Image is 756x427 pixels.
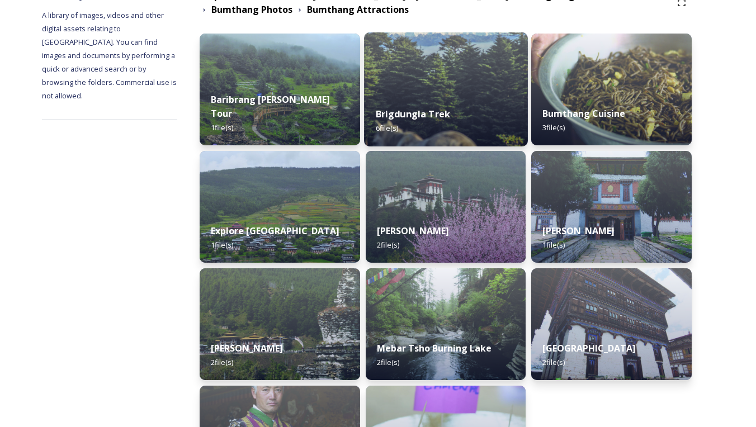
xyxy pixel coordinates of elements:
span: 1 file(s) [211,240,233,250]
img: Jambay%2520Lhakhang.jpg [531,151,692,263]
img: Bridungla3.jpg [364,32,527,146]
strong: Bumthang Photos [211,3,292,16]
span: 1 file(s) [211,122,233,132]
img: ogyen%2520choling%2520musuem.jpg [531,268,692,380]
strong: [PERSON_NAME] [542,225,615,237]
strong: [PERSON_NAME] [211,342,283,354]
strong: Brigdungla Trek [375,108,450,120]
span: 2 file(s) [377,240,399,250]
strong: [GEOGRAPHIC_DATA] [542,342,636,354]
strong: Mebar Tsho Burning Lake [377,342,492,354]
img: Try%2520Bumtap%2520cuisine.jpg [531,34,692,145]
img: mebar%2520tsho.jpg [366,268,526,380]
img: dzogkhag%2520story%2520image-11.jpg [200,268,360,380]
strong: Bumthang Attractions [307,3,409,16]
span: 2 file(s) [211,357,233,367]
img: Ura1.jpg [200,151,360,263]
span: 2 file(s) [542,357,565,367]
strong: Baribrang [PERSON_NAME] Tour [211,93,330,120]
span: A library of images, videos and other digital assets relating to [GEOGRAPHIC_DATA]. You can find ... [42,10,178,101]
strong: [PERSON_NAME] [377,225,449,237]
strong: Bumthang Cuisine [542,107,625,120]
span: 3 file(s) [542,122,565,132]
img: baribrang%2520garden.jpg [200,34,360,145]
strong: Explore [GEOGRAPHIC_DATA] [211,225,339,237]
img: Jakar%2520Dzong%25201.jpg [366,151,526,263]
span: 6 file(s) [375,123,398,133]
span: 2 file(s) [377,357,399,367]
span: 1 file(s) [542,240,565,250]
